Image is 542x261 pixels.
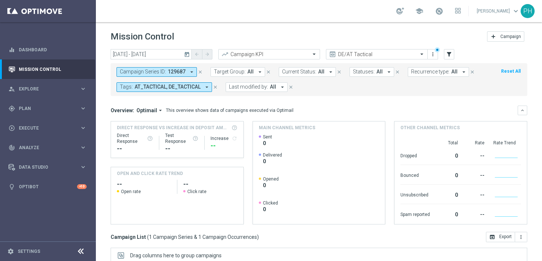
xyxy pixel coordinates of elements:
button: close [394,68,401,76]
div: PH [521,4,535,18]
span: Optimail [136,107,157,114]
i: trending_up [221,51,229,58]
button: add Campaign [487,31,524,42]
span: Delivered [263,152,282,158]
i: arrow_forward [205,52,210,57]
span: keyboard_arrow_down [512,7,520,15]
span: Target Group: [214,69,246,75]
i: close [266,69,271,75]
div: Mission Control [8,59,87,79]
i: filter_alt [446,51,452,58]
div: Bounced [400,169,430,181]
span: Analyze [19,145,80,150]
button: refresh [232,135,237,141]
i: preview [329,51,336,58]
button: arrow_back [192,49,202,59]
i: keyboard_arrow_right [80,85,87,92]
button: Target Group: All arrow_drop_down [211,67,265,77]
span: AT_TACTICAL, DE_TACTICAL [135,84,201,90]
div: 0 [439,188,458,200]
button: close [469,68,476,76]
h3: Overview: [111,107,134,114]
div: Unsubscribed [400,188,430,200]
span: 1 Campaign Series & 1 Campaign Occurrences [149,234,257,240]
span: Campaign [500,34,521,39]
button: Last modified by: All arrow_drop_down [226,82,288,92]
div: -- [117,144,153,153]
span: Direct Response VS Increase In Deposit Amount [117,124,229,131]
div: Rate Trend [493,140,521,146]
div: Rate [467,140,484,146]
span: school [415,7,423,15]
div: Row Groups [130,253,222,258]
span: Sent [263,134,272,140]
div: 0 [439,169,458,181]
span: Clicked [263,200,278,206]
div: -- [165,144,198,153]
i: close [470,69,475,75]
button: close [336,68,343,76]
div: 0 [439,208,458,220]
span: Explore [19,87,80,91]
button: Current Status: All arrow_drop_down [279,67,336,77]
div: 0 [439,149,458,161]
i: keyboard_arrow_right [80,105,87,112]
div: Test Response [165,133,198,144]
span: All [451,69,458,75]
button: Tags: AT_TACTICAL, DE_TACTICAL arrow_drop_down [117,82,212,92]
button: Data Studio keyboard_arrow_right [8,164,87,170]
i: arrow_drop_down [279,84,286,90]
i: arrow_drop_down [204,84,210,90]
span: Plan [19,106,80,111]
span: 0 [263,206,278,213]
span: Click rate [187,189,206,195]
h2: -- [183,180,237,189]
div: -- [467,149,484,161]
i: play_circle_outline [8,125,15,131]
div: Data Studio [8,164,80,171]
div: gps_fixed Plan keyboard_arrow_right [8,106,87,111]
span: ) [257,234,259,240]
button: close [212,83,219,91]
i: arrow_back [194,52,199,57]
h1: Mission Control [111,31,174,42]
button: Recurrence type: All arrow_drop_down [408,67,469,77]
i: gps_fixed [8,105,15,112]
a: Optibot [19,177,77,196]
button: play_circle_outline Execute keyboard_arrow_right [8,125,87,131]
span: Current Status: [282,69,316,75]
i: arrow_drop_down [157,107,164,114]
ng-select: Campaign KPI [218,49,320,59]
div: Dashboard [8,40,87,59]
button: equalizer Dashboard [8,47,87,53]
button: person_search Explore keyboard_arrow_right [8,86,87,92]
span: Execute [19,126,80,130]
i: track_changes [8,144,15,151]
div: lightbulb Optibot +10 [8,184,87,190]
i: keyboard_arrow_down [520,108,525,113]
span: Drag columns here to group campaigns [130,253,222,258]
div: Total [439,140,458,146]
div: Optibot [8,177,87,196]
i: add [490,34,496,40]
span: Data Studio [19,165,80,169]
div: Analyze [8,144,80,151]
button: arrow_forward [202,49,212,59]
button: Statuses: All arrow_drop_down [350,67,394,77]
button: filter_alt [444,49,454,59]
i: keyboard_arrow_right [80,144,87,151]
h4: Main channel metrics [259,124,315,131]
button: more_vert [515,232,527,242]
span: All [247,69,254,75]
div: -- [467,208,484,220]
i: arrow_drop_down [386,69,392,75]
button: close [197,68,204,76]
i: keyboard_arrow_right [80,124,87,131]
i: close [288,85,293,90]
button: track_changes Analyze keyboard_arrow_right [8,145,87,151]
button: close [265,68,272,76]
